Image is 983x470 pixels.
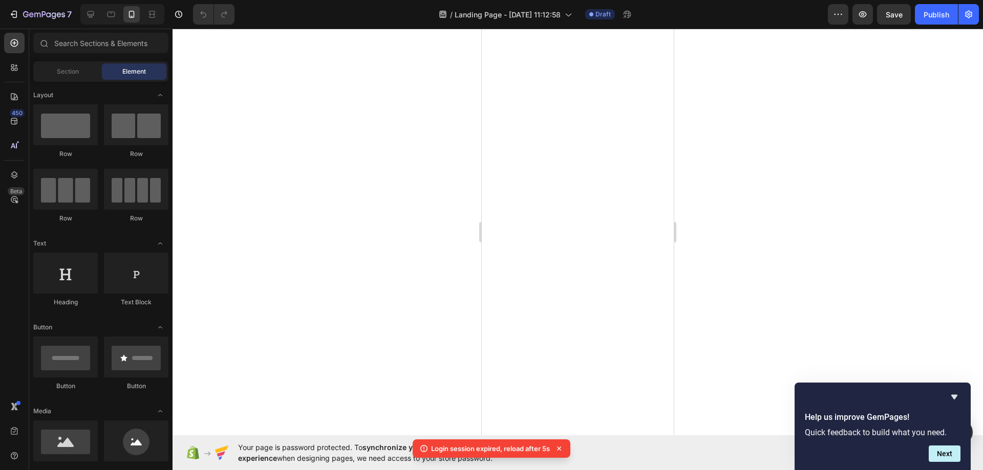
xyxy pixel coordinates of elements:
span: synchronize your theme style & enhance your experience [238,443,525,462]
div: Row [33,149,98,159]
div: Button [33,382,98,391]
span: Toggle open [152,235,168,252]
span: Draft [595,10,611,19]
div: Help us improve GemPages! [805,391,960,462]
h2: Help us improve GemPages! [805,411,960,423]
p: 7 [67,8,72,20]
span: Save [886,10,903,19]
div: Row [33,214,98,223]
button: Next question [929,445,960,462]
span: Text [33,239,46,248]
span: Section [57,67,79,76]
div: Button [104,382,168,391]
span: Button [33,323,52,332]
span: Toggle open [152,319,168,335]
div: Beta [8,187,25,195]
div: Publish [924,9,949,20]
span: Your page is password protected. To when designing pages, we need access to your store password. [238,442,565,463]
div: Row [104,149,168,159]
span: Layout [33,91,53,100]
div: Undo/Redo [193,4,234,25]
button: Save [877,4,911,25]
button: Hide survey [948,391,960,403]
div: Heading [33,298,98,307]
input: Search Sections & Elements [33,33,168,53]
button: Publish [915,4,958,25]
div: Row [104,214,168,223]
iframe: Design area [482,29,674,435]
div: Text Block [104,298,168,307]
span: Landing Page - [DATE] 11:12:58 [455,9,561,20]
span: Media [33,407,51,416]
button: 7 [4,4,76,25]
p: Login session expired, reload after 5s [431,443,550,454]
p: Quick feedback to build what you need. [805,428,960,437]
span: Element [122,67,146,76]
div: 450 [10,109,25,117]
span: / [450,9,453,20]
span: Toggle open [152,87,168,103]
span: Toggle open [152,403,168,419]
